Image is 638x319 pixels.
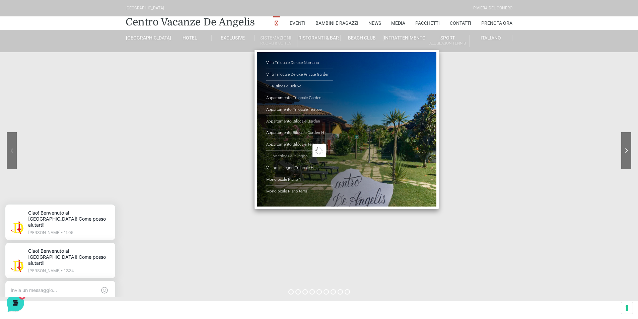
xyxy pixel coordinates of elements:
[266,116,333,128] a: Appartamento Bilocale Garden
[8,87,126,107] a: [PERSON_NAME]Ciao! Benvenuto al [GEOGRAPHIC_DATA]! Come posso aiutarti![DATE]1
[266,162,333,174] a: Villino in Legno Trilocale H
[11,137,52,142] span: Trova una risposta
[426,35,469,47] a: SportAll Season Tennis
[266,174,333,186] a: Monolocale Piano 1
[391,16,405,30] a: Media
[266,151,333,162] a: Villino trilocale in legno
[15,25,28,38] img: light
[481,16,512,30] a: Prenota Ora
[20,224,31,230] p: Home
[266,69,333,81] a: Villa Trilocale Deluxe Private Garden
[341,35,383,41] a: Beach Club
[5,5,113,27] h2: Ciao da De Angelis Resort 👋
[383,35,426,41] a: Intrattenimento
[315,16,358,30] a: Bambini e Ragazzi
[266,81,333,92] a: Villa Bilocale Deluxe
[67,214,72,219] span: 2
[266,92,333,104] a: Appartamento Trilocale Garden
[290,16,305,30] a: Eventi
[266,186,333,197] a: Monolocale Piano terra
[8,62,126,82] a: [PERSON_NAME]Ciao! Benvenuto al [GEOGRAPHIC_DATA]! Come posso aiutarti![DATE]1
[266,127,333,139] a: Appartamento Bilocale Garden H
[168,35,211,41] a: Hotel
[266,57,333,69] a: Villa Trilocale Deluxe Numana
[28,98,106,105] p: Ciao! Benvenuto al [GEOGRAPHIC_DATA]! Come posso aiutarti!
[103,224,113,230] p: Aiuto
[368,16,381,30] a: News
[58,224,76,230] p: Messaggi
[266,104,333,116] a: Appartamento Trilocale Terrace
[32,72,114,76] p: [PERSON_NAME] • 12:34
[255,35,297,47] a: SistemazioniRooms & Suites
[15,151,110,158] input: Cerca un articolo...
[44,114,99,119] span: Inizia una conversazione
[110,90,123,96] p: [DATE]
[110,64,123,70] p: [DATE]
[297,35,340,41] a: Ristoranti & Bar
[481,35,501,41] span: Italiano
[32,34,114,38] p: [PERSON_NAME] • 11:05
[32,52,114,70] p: Ciao! Benvenuto al [GEOGRAPHIC_DATA]! Come posso aiutarti!
[117,98,123,105] span: 1
[32,13,114,31] p: Ciao! Benvenuto al [GEOGRAPHIC_DATA]! Come posso aiutarti!
[28,72,106,79] p: Ciao! Benvenuto al [GEOGRAPHIC_DATA]! Come posso aiutarti!
[126,15,255,29] a: Centro Vacanze De Angelis
[255,40,297,47] small: Rooms & Suites
[426,40,469,47] small: All Season Tennis
[28,64,106,71] span: [PERSON_NAME]
[117,72,123,79] span: 1
[621,302,633,314] button: Le tue preferenze relative al consenso per le tecnologie di tracciamento
[126,35,168,41] a: [GEOGRAPHIC_DATA]
[212,35,255,41] a: Exclusive
[87,215,129,230] button: Aiuto
[415,16,440,30] a: Pacchetti
[126,5,164,11] div: [GEOGRAPHIC_DATA]
[11,54,57,59] span: Le tue conversazioni
[473,5,512,11] div: Riviera Del Conero
[60,54,123,59] a: [DEMOGRAPHIC_DATA] tutto
[5,215,47,230] button: Home
[5,293,25,313] iframe: Customerly Messenger Launcher
[71,137,123,142] a: Apri Centro Assistenza
[28,90,106,97] span: [PERSON_NAME]
[11,65,24,78] img: light
[450,16,471,30] a: Contatti
[47,215,88,230] button: 2Messaggi
[470,35,512,41] a: Italiano
[11,110,123,124] button: Inizia una conversazione
[266,139,333,151] a: Appartamento Bilocale Terrace
[11,91,24,104] img: light
[15,63,28,76] img: light
[5,29,113,43] p: La nostra missione è rendere la tua esperienza straordinaria!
